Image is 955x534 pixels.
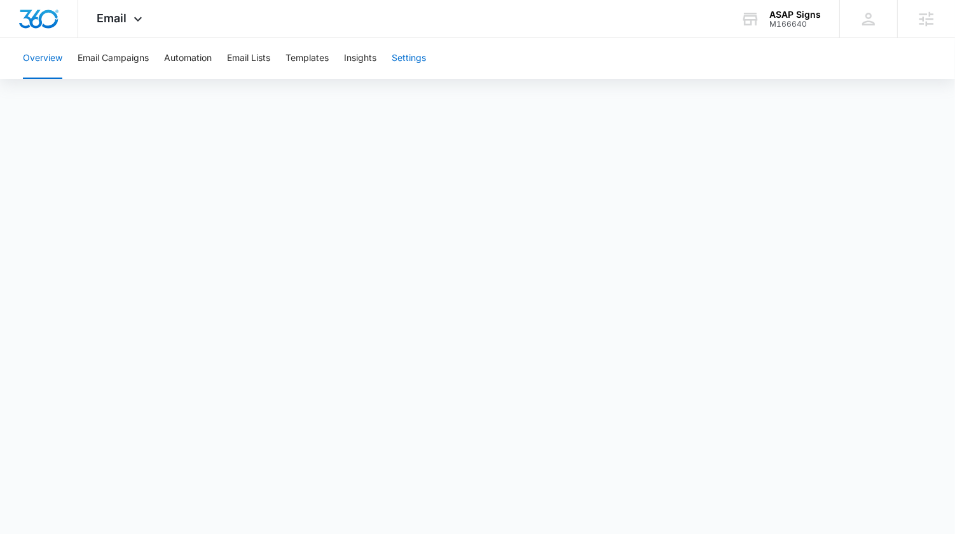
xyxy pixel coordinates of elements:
div: account id [769,20,821,29]
button: Email Campaigns [78,38,149,79]
button: Settings [392,38,426,79]
button: Overview [23,38,62,79]
button: Automation [164,38,212,79]
button: Templates [285,38,329,79]
button: Insights [344,38,376,79]
span: Email [97,11,127,25]
button: Email Lists [227,38,270,79]
div: account name [769,10,821,20]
